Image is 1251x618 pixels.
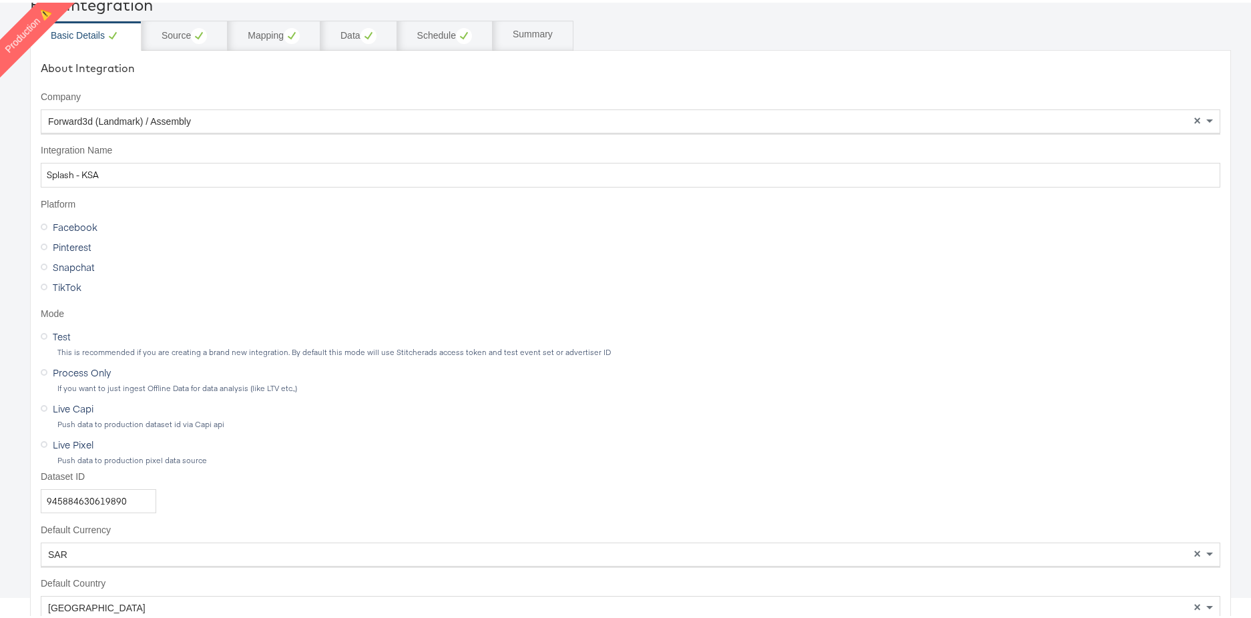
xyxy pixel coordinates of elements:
[57,417,1220,426] div: Push data to production dataset id via Capi api
[41,141,1220,155] label: Integration Name
[51,25,121,41] div: Basic Details
[48,113,191,124] span: Forward3d (Landmark) / Assembly
[1194,112,1201,124] span: ×
[162,25,207,41] div: Source
[41,58,1220,73] div: About Integration
[41,468,156,481] label: Dataset ID
[41,196,1220,209] label: Platform
[1192,541,1203,563] span: Clear value
[1194,545,1201,557] span: ×
[41,88,1220,101] label: Company
[53,238,91,251] span: Pinterest
[53,363,111,376] span: Process Only
[53,435,93,448] span: Live Pixel
[248,25,300,41] div: Mapping
[57,381,1220,390] div: If you want to just ingest Offline Data for data analysis (like LTV etc.,)
[57,345,1220,354] div: This is recommended if you are creating a brand new integration. By default this mode will use St...
[513,25,553,39] div: Summary
[41,305,1220,318] label: Mode
[340,25,377,41] div: Data
[53,218,97,231] span: Facebook
[41,160,1220,185] input: Integration Name
[1192,107,1203,130] span: Clear value
[48,547,67,557] span: SAR
[57,453,1220,462] div: Push data to production pixel data source
[53,327,71,340] span: Test
[53,258,95,271] span: Snapchat
[48,600,146,611] span: [GEOGRAPHIC_DATA]
[41,521,1220,535] label: Default Currency
[53,399,93,412] span: Live Capi
[41,575,1220,588] label: Default Country
[417,25,472,41] div: Schedule
[53,278,81,291] span: TikTok
[41,487,156,511] input: Dataset ID
[1194,599,1201,611] span: ×
[1192,594,1203,617] span: Clear value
